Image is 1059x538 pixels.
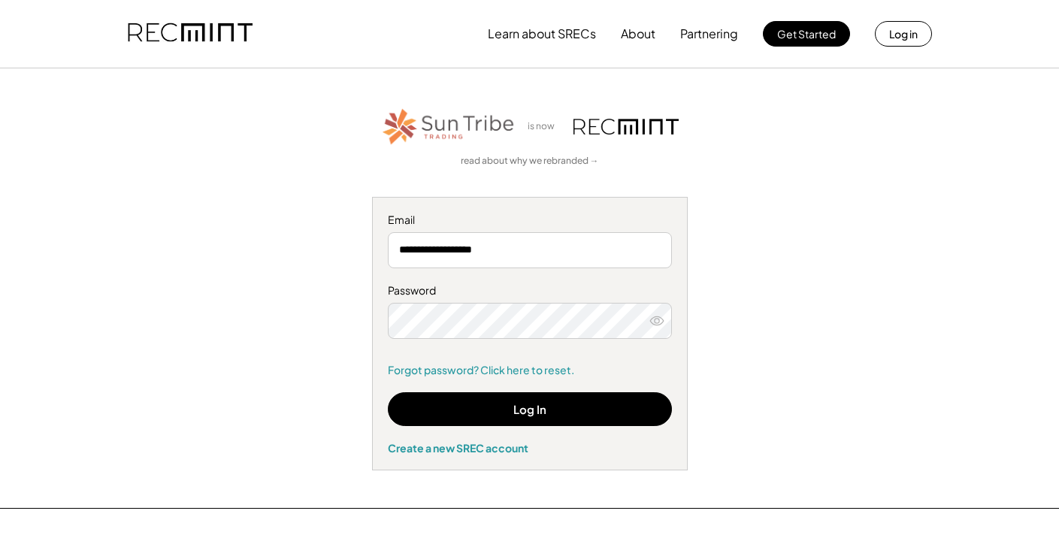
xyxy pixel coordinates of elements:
[388,283,672,298] div: Password
[680,19,738,49] button: Partnering
[388,441,672,455] div: Create a new SREC account
[488,19,596,49] button: Learn about SRECs
[875,21,932,47] button: Log in
[461,155,599,168] a: read about why we rebranded →
[128,8,253,59] img: recmint-logotype%403x.png
[381,106,516,147] img: STT_Horizontal_Logo%2B-%2BColor.png
[388,213,672,228] div: Email
[388,363,672,378] a: Forgot password? Click here to reset.
[573,119,679,134] img: recmint-logotype%403x.png
[763,21,850,47] button: Get Started
[621,19,655,49] button: About
[524,120,566,133] div: is now
[388,392,672,426] button: Log In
